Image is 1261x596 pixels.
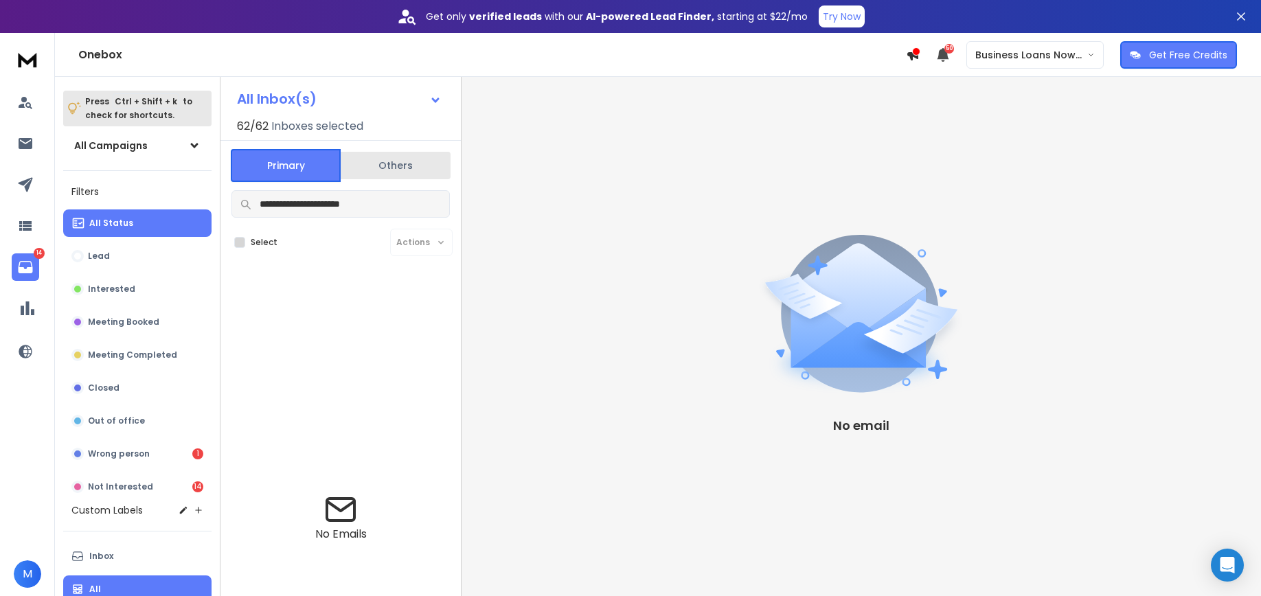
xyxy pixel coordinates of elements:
[833,416,889,435] p: No email
[63,341,212,369] button: Meeting Completed
[237,92,317,106] h1: All Inbox(s)
[426,10,808,23] p: Get only with our starting at $22/mo
[271,118,363,135] h3: Inboxes selected
[192,481,203,492] div: 14
[63,374,212,402] button: Closed
[63,209,212,237] button: All Status
[88,251,110,262] p: Lead
[1211,549,1244,582] div: Open Intercom Messenger
[231,149,341,182] button: Primary
[88,317,159,328] p: Meeting Booked
[823,10,861,23] p: Try Now
[1120,41,1237,69] button: Get Free Credits
[63,473,212,501] button: Not Interested14
[237,118,269,135] span: 62 / 62
[63,308,212,336] button: Meeting Booked
[226,85,453,113] button: All Inbox(s)
[63,407,212,435] button: Out of office
[85,95,192,122] p: Press to check for shortcuts.
[63,242,212,270] button: Lead
[63,440,212,468] button: Wrong person1
[88,382,120,393] p: Closed
[74,139,148,152] h1: All Campaigns
[89,218,133,229] p: All Status
[63,132,212,159] button: All Campaigns
[944,44,954,54] span: 50
[251,237,277,248] label: Select
[71,503,143,517] h3: Custom Labels
[88,349,177,360] p: Meeting Completed
[819,5,865,27] button: Try Now
[192,448,203,459] div: 1
[88,481,153,492] p: Not Interested
[1149,48,1227,62] p: Get Free Credits
[63,275,212,303] button: Interested
[89,584,101,595] p: All
[88,448,150,459] p: Wrong person
[34,248,45,259] p: 14
[63,542,212,570] button: Inbox
[12,253,39,281] a: 14
[14,560,41,588] button: M
[586,10,714,23] strong: AI-powered Lead Finder,
[975,48,1087,62] p: Business Loans Now ([PERSON_NAME])
[63,182,212,201] h3: Filters
[341,150,451,181] button: Others
[315,526,367,542] p: No Emails
[78,47,906,63] h1: Onebox
[89,551,113,562] p: Inbox
[88,415,145,426] p: Out of office
[113,93,179,109] span: Ctrl + Shift + k
[14,47,41,72] img: logo
[88,284,135,295] p: Interested
[469,10,542,23] strong: verified leads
